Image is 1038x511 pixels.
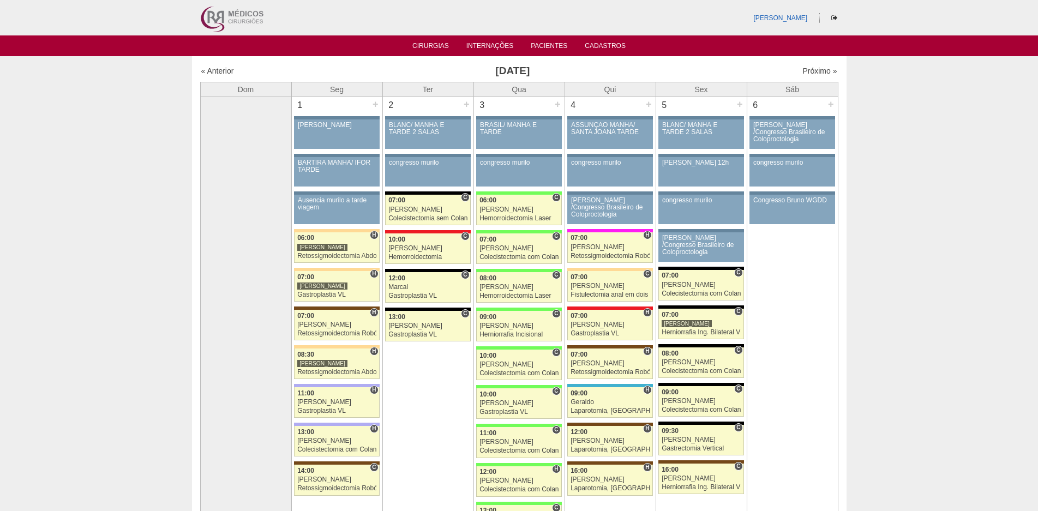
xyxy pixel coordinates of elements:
[662,235,740,256] div: [PERSON_NAME] /Congresso Brasileiro de Coloproctologia
[385,191,470,195] div: Key: Blanc
[658,116,743,119] div: Key: Aviso
[370,231,378,239] span: Hospital
[297,476,376,483] div: [PERSON_NAME]
[552,193,560,202] span: Consultório
[294,119,379,149] a: [PERSON_NAME]
[658,270,743,300] a: C 07:00 [PERSON_NAME] Colecistectomia com Colangiografia VL
[658,157,743,187] a: [PERSON_NAME] 12h
[571,321,650,328] div: [PERSON_NAME]
[297,359,347,368] div: [PERSON_NAME]
[412,42,449,53] a: Cirurgias
[294,465,379,495] a: C 14:00 [PERSON_NAME] Retossigmoidectomia Robótica
[662,388,679,396] span: 09:00
[476,230,561,233] div: Key: Brasil
[567,268,652,271] div: Key: Bartira
[297,437,376,444] div: [PERSON_NAME]
[567,116,652,119] div: Key: Aviso
[294,268,379,271] div: Key: Bartira
[388,274,405,282] span: 12:00
[476,157,561,187] a: congresso murilo
[571,389,587,397] span: 09:00
[656,82,747,97] th: Sex
[753,14,807,22] a: [PERSON_NAME]
[297,399,376,406] div: [PERSON_NAME]
[643,231,651,239] span: Hospital
[479,245,559,252] div: [PERSON_NAME]
[476,154,561,157] div: Key: Aviso
[662,427,679,435] span: 09:30
[567,191,652,195] div: Key: Aviso
[297,243,347,251] div: [PERSON_NAME]
[571,234,587,242] span: 07:00
[571,159,649,166] div: congresso murilo
[476,427,561,458] a: C 11:00 [PERSON_NAME] Colecistectomia com Colangiografia VL
[371,97,380,111] div: +
[479,408,559,416] div: Gastroplastia VL
[298,122,376,129] div: [PERSON_NAME]
[479,352,496,359] span: 10:00
[662,398,741,405] div: [PERSON_NAME]
[747,97,764,113] div: 6
[553,97,562,111] div: +
[476,119,561,149] a: BRASIL/ MANHÃ E TARDE
[385,157,470,187] a: congresso murilo
[662,290,741,297] div: Colecistectomia com Colangiografia VL
[297,312,314,320] span: 07:00
[734,346,742,354] span: Consultório
[479,196,496,204] span: 06:00
[388,322,467,329] div: [PERSON_NAME]
[479,447,559,454] div: Colecistectomia com Colangiografia VL
[643,269,651,278] span: Consultório
[567,461,652,465] div: Key: Santa Joana
[294,423,379,426] div: Key: Christóvão da Gama
[479,236,496,243] span: 07:00
[552,348,560,357] span: Consultório
[294,154,379,157] div: Key: Aviso
[826,97,836,111] div: +
[662,436,741,443] div: [PERSON_NAME]
[658,154,743,157] div: Key: Aviso
[479,361,559,368] div: [PERSON_NAME]
[658,119,743,149] a: BLANC/ MANHÃ E TARDE 2 SALAS
[658,344,743,347] div: Key: Blanc
[461,309,469,318] span: Consultório
[552,232,560,241] span: Consultório
[552,270,560,279] span: Consultório
[476,191,561,195] div: Key: Brasil
[479,370,559,377] div: Colecistectomia com Colangiografia VL
[297,351,314,358] span: 08:30
[734,268,742,277] span: Consultório
[370,347,378,356] span: Hospital
[476,502,561,505] div: Key: Brasil
[571,273,587,281] span: 07:00
[662,445,741,452] div: Gastrectomia Vertical
[479,292,559,299] div: Hemorroidectomia Laser
[476,195,561,225] a: C 06:00 [PERSON_NAME] Hemorroidectomia Laser
[476,346,561,350] div: Key: Brasil
[461,232,469,241] span: Consultório
[476,269,561,272] div: Key: Brasil
[658,229,743,232] div: Key: Aviso
[643,386,651,394] span: Hospital
[479,206,559,213] div: [PERSON_NAME]
[658,195,743,224] a: congresso murilo
[294,384,379,387] div: Key: Christóvão da Gama
[658,267,743,270] div: Key: Blanc
[476,311,561,341] a: C 09:00 [PERSON_NAME] Herniorrafia Incisional
[385,230,470,233] div: Key: Assunção
[567,157,652,187] a: congresso murilo
[297,467,314,474] span: 14:00
[479,331,559,338] div: Herniorrafia Incisional
[479,477,559,484] div: [PERSON_NAME]
[567,195,652,224] a: [PERSON_NAME] /Congresso Brasileiro de Coloproctologia
[461,270,469,279] span: Consultório
[567,119,652,149] a: ASSUNÇÃO MANHÃ/ SANTA JOANA TARDE
[388,196,405,204] span: 07:00
[831,15,837,21] i: Sair
[658,347,743,378] a: C 08:00 [PERSON_NAME] Colecistectomia com Colangiografia VL
[476,424,561,427] div: Key: Brasil
[571,476,650,483] div: [PERSON_NAME]
[480,159,558,166] div: congresso murilo
[749,191,835,195] div: Key: Aviso
[662,475,741,482] div: [PERSON_NAME]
